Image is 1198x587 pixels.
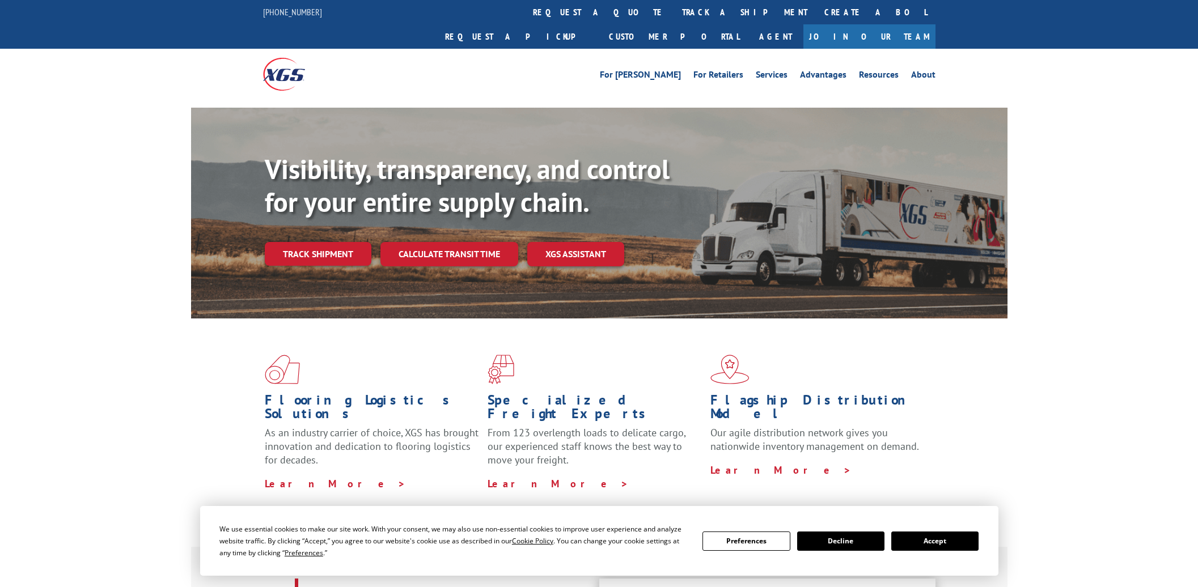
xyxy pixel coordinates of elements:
h1: Specialized Freight Experts [488,393,702,426]
img: xgs-icon-flagship-distribution-model-red [710,355,750,384]
span: Preferences [285,548,323,558]
a: Advantages [800,70,846,83]
a: Track shipment [265,242,371,266]
a: Learn More > [710,463,852,477]
a: Learn More > [265,477,406,490]
div: Cookie Consent Prompt [200,506,998,576]
button: Preferences [702,531,790,551]
button: Decline [797,531,884,551]
a: Resources [859,70,899,83]
a: XGS ASSISTANT [527,242,624,266]
button: Accept [891,531,979,551]
a: Calculate transit time [380,242,518,266]
a: For Retailers [693,70,743,83]
b: Visibility, transparency, and control for your entire supply chain. [265,151,670,219]
a: Agent [748,24,803,49]
span: As an industry carrier of choice, XGS has brought innovation and dedication to flooring logistics... [265,426,479,466]
img: xgs-icon-focused-on-flooring-red [488,355,514,384]
h1: Flooring Logistics Solutions [265,393,479,426]
span: Our agile distribution network gives you nationwide inventory management on demand. [710,426,919,453]
a: Join Our Team [803,24,935,49]
p: From 123 overlength loads to delicate cargo, our experienced staff knows the best way to move you... [488,426,702,477]
h1: Flagship Distribution Model [710,393,925,426]
a: Customer Portal [600,24,748,49]
span: Cookie Policy [512,536,553,546]
a: [PHONE_NUMBER] [263,6,322,18]
img: xgs-icon-total-supply-chain-intelligence-red [265,355,300,384]
div: We use essential cookies to make our site work. With your consent, we may also use non-essential ... [219,523,689,559]
a: For [PERSON_NAME] [600,70,681,83]
a: Services [756,70,788,83]
a: Request a pickup [437,24,600,49]
a: About [911,70,935,83]
a: Learn More > [488,477,629,490]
